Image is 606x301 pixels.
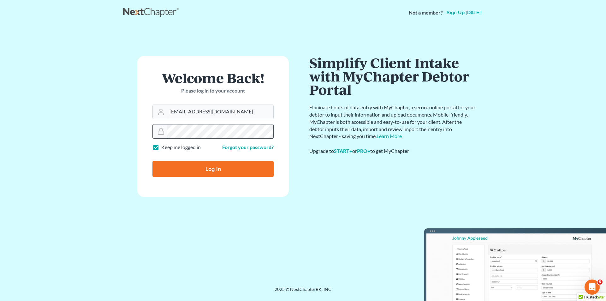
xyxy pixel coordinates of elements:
a: PRO+ [357,148,370,154]
a: Learn More [377,133,402,139]
input: Log In [152,161,274,177]
strong: Not a member? [409,9,443,16]
div: Upgrade to or to get MyChapter [309,147,477,155]
h1: Simplify Client Intake with MyChapter Debtor Portal [309,56,477,96]
input: Email Address [167,105,273,119]
p: Eliminate hours of data entry with MyChapter, a secure online portal for your debtor to input the... [309,104,477,140]
iframe: Intercom live chat [585,280,600,295]
a: START+ [334,148,352,154]
h1: Welcome Back! [152,71,274,85]
label: Keep me logged in [161,144,201,151]
a: Sign up [DATE]! [445,10,483,15]
a: Forgot your password? [222,144,274,150]
span: 5 [597,280,603,285]
div: 2025 © NextChapterBK, INC [123,286,483,298]
p: Please log in to your account [152,87,274,94]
